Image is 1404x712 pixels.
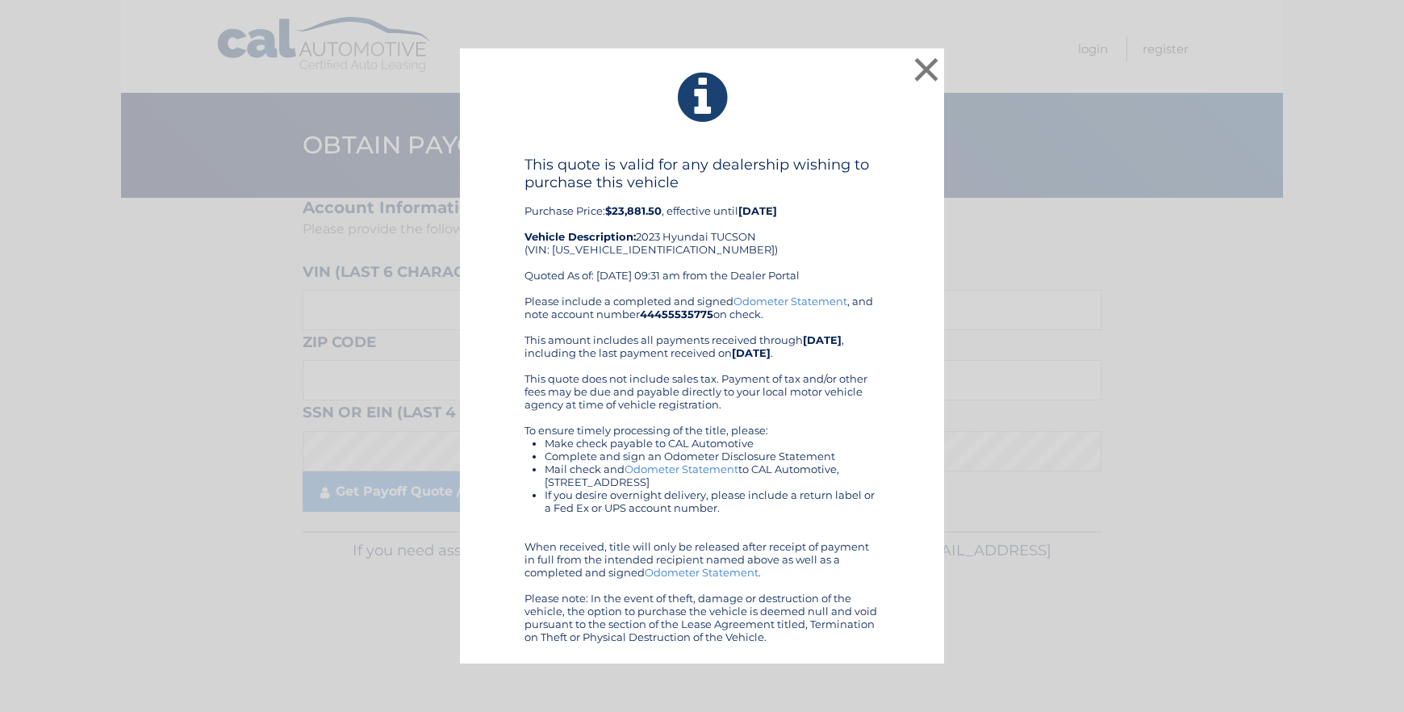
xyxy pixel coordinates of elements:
b: [DATE] [738,204,777,217]
h4: This quote is valid for any dealership wishing to purchase this vehicle [524,156,880,191]
div: Please include a completed and signed , and note account number on check. This amount includes al... [524,295,880,643]
li: Mail check and to CAL Automotive, [STREET_ADDRESS] [545,463,880,488]
li: Make check payable to CAL Automotive [545,437,880,450]
a: Odometer Statement [733,295,847,308]
b: $23,881.50 [605,204,662,217]
strong: Vehicle Description: [524,230,636,243]
div: Purchase Price: , effective until 2023 Hyundai TUCSON (VIN: [US_VEHICLE_IDENTIFICATION_NUMBER]) Q... [524,156,880,295]
b: [DATE] [732,346,771,359]
li: If you desire overnight delivery, please include a return label or a Fed Ex or UPS account number. [545,488,880,514]
a: Odometer Statement [625,463,738,475]
li: Complete and sign an Odometer Disclosure Statement [545,450,880,463]
button: × [910,53,942,86]
b: [DATE] [803,333,842,346]
b: 44455535775 [640,308,713,320]
a: Odometer Statement [645,566,758,579]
